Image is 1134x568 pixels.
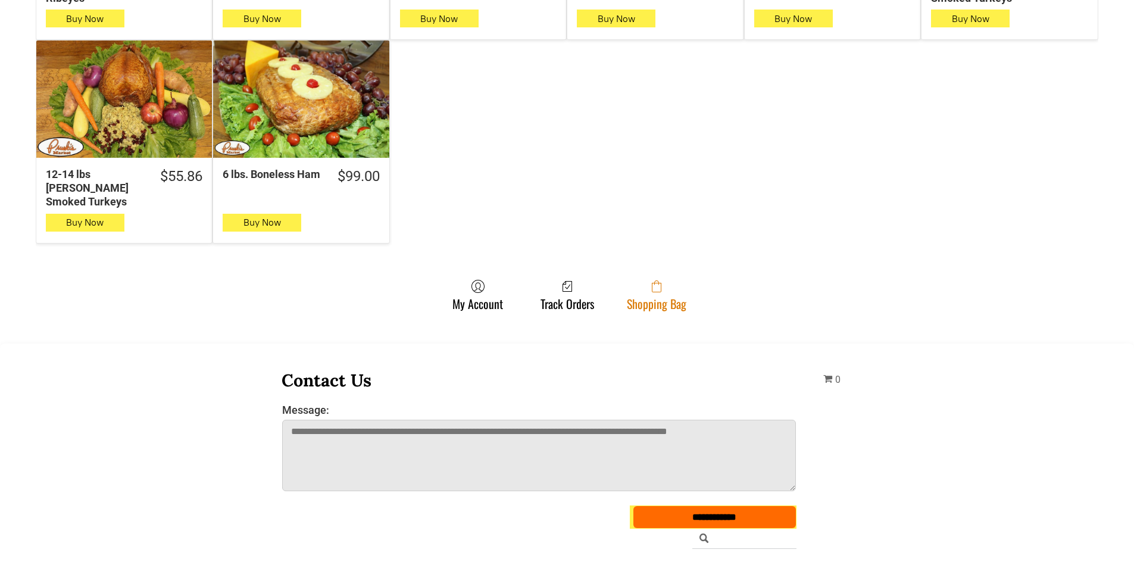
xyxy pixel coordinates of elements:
[36,167,212,209] a: $55.8612-14 lbs [PERSON_NAME] Smoked Turkeys
[36,40,212,158] a: 12-14 lbs Pruski&#39;s Smoked Turkeys
[535,279,600,311] a: Track Orders
[223,214,301,232] button: Buy Now
[46,167,145,209] div: 12-14 lbs [PERSON_NAME] Smoked Turkeys
[754,10,833,27] button: Buy Now
[282,369,797,391] h3: Contact Us
[282,404,796,416] label: Message:
[835,374,841,385] span: 0
[243,217,281,228] span: Buy Now
[420,13,458,24] span: Buy Now
[446,279,509,311] a: My Account
[400,10,479,27] button: Buy Now
[577,10,655,27] button: Buy Now
[213,167,389,186] a: $99.006 lbs. Boneless Ham
[338,167,380,186] div: $99.00
[160,167,202,186] div: $55.86
[621,279,692,311] a: Shopping Bag
[243,13,281,24] span: Buy Now
[952,13,989,24] span: Buy Now
[223,10,301,27] button: Buy Now
[46,214,124,232] button: Buy Now
[213,40,389,158] a: 6 lbs. Boneless Ham
[46,10,124,27] button: Buy Now
[774,13,812,24] span: Buy Now
[931,10,1010,27] button: Buy Now
[66,13,104,24] span: Buy Now
[223,167,321,181] div: 6 lbs. Boneless Ham
[598,13,635,24] span: Buy Now
[66,217,104,228] span: Buy Now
